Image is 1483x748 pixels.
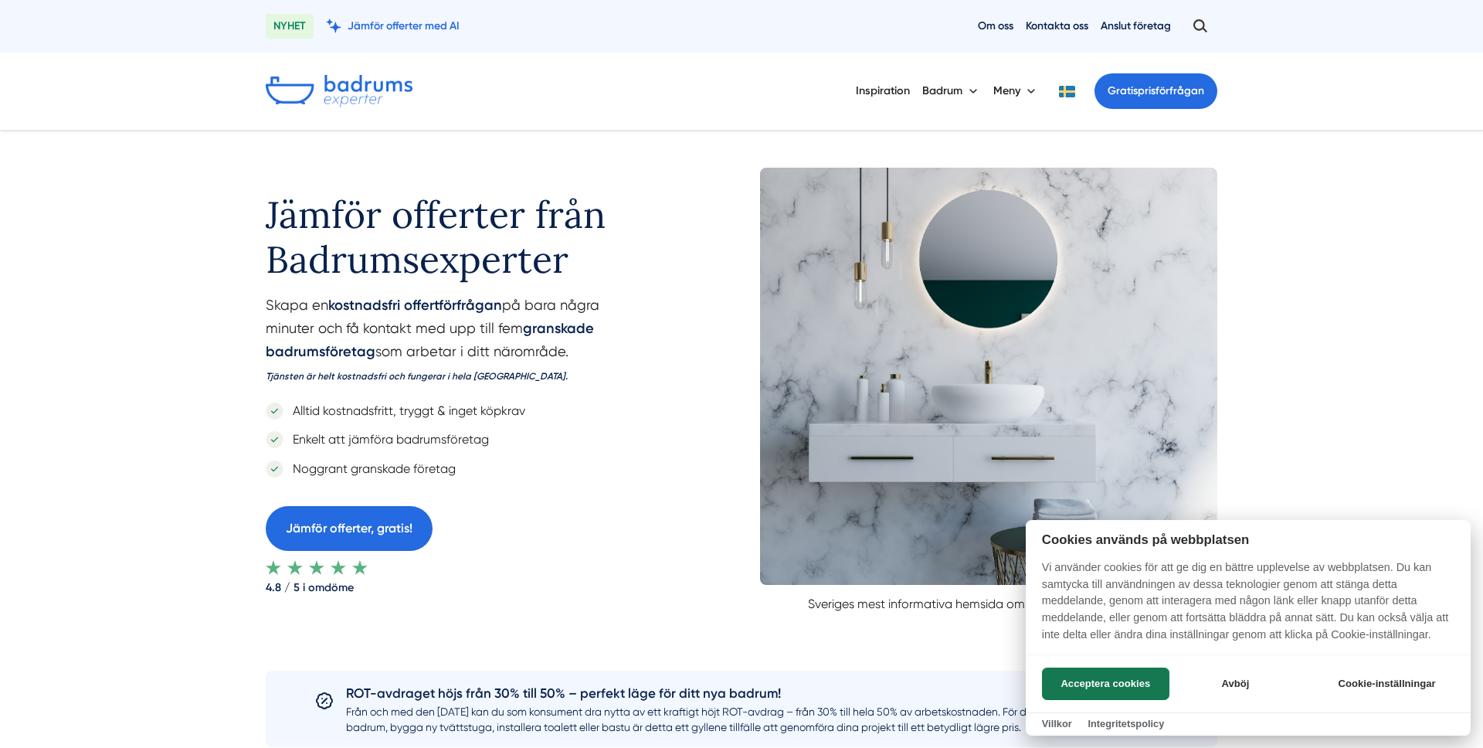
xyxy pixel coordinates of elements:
button: Acceptera cookies [1042,668,1169,700]
a: Villkor [1042,718,1072,729]
a: Integritetspolicy [1088,718,1164,729]
p: Vi använder cookies för att ge dig en bättre upplevelse av webbplatsen. Du kan samtycka till anvä... [1026,559,1471,654]
button: Avböj [1174,668,1297,700]
button: Cookie-inställningar [1319,668,1454,700]
h2: Cookies används på webbplatsen [1026,532,1471,547]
